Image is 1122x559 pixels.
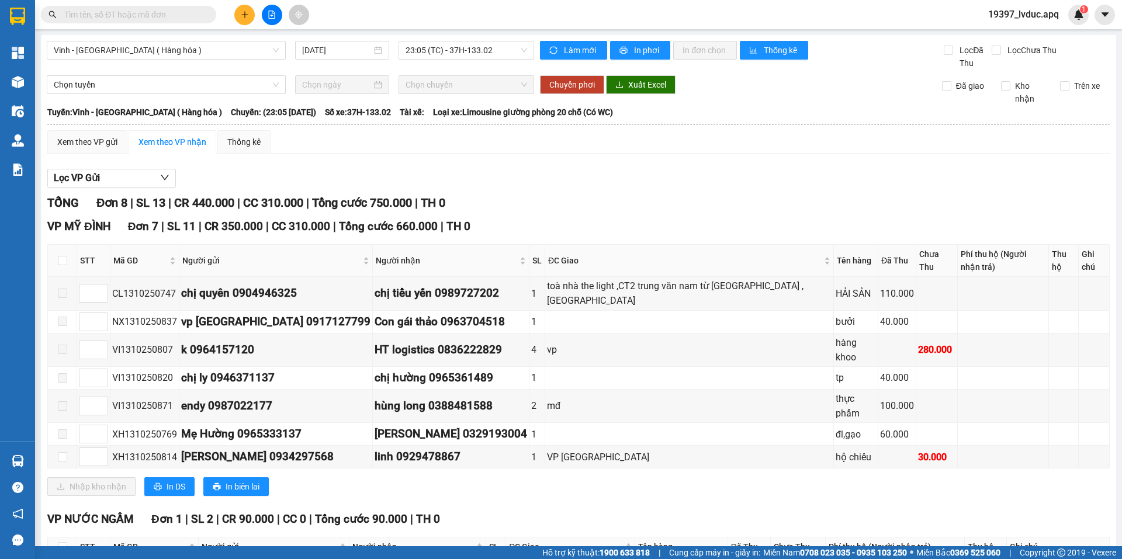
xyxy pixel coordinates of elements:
span: VP MỸ ĐÌNH [47,220,110,233]
span: Người gửi [182,254,361,267]
input: Chọn ngày [302,78,372,91]
span: | [237,196,240,210]
span: In phơi [634,44,661,57]
span: printer [154,482,162,492]
span: TH 0 [421,196,445,210]
div: Mẹ Hường 0965333137 [181,425,370,443]
span: Tổng cước 660.000 [339,220,438,233]
div: endy 0987022177 [181,397,370,415]
div: 1 [531,314,543,329]
div: 40.000 [880,314,914,329]
button: printerIn phơi [610,41,670,60]
div: Xem theo VP gửi [57,136,117,148]
span: In biên lai [226,480,259,493]
div: XH1310250814 [112,450,177,464]
span: Lọc Đã Thu [955,44,991,70]
div: vp [GEOGRAPHIC_DATA] 0917127799 [181,313,370,331]
sup: 1 [1080,5,1088,13]
span: | [306,196,309,210]
span: | [130,196,133,210]
td: VI1310250871 [110,390,179,423]
button: printerIn biên lai [203,477,269,496]
div: VI1310250820 [112,370,177,385]
th: STT [77,537,110,557]
span: Cung cấp máy in - giấy in: [669,546,760,559]
span: Đã giao [951,79,989,92]
span: download [615,81,624,90]
td: CL1310250747 [110,277,179,310]
div: HT logistics 0836222829 [375,341,527,359]
div: VI1310250807 [112,342,177,357]
span: aim [295,11,303,19]
button: syncLàm mới [540,41,607,60]
button: plus [234,5,255,25]
th: Ghi chú [1007,537,1110,557]
div: 1 [531,286,543,301]
div: đl,gạo [836,427,876,442]
span: Kho nhận [1010,79,1051,105]
span: printer [619,46,629,55]
span: Chọn tuyến [54,76,279,93]
span: | [415,196,418,210]
div: 1 [531,370,543,385]
span: Người nhận [352,540,473,553]
div: chị ly 0946371137 [181,369,370,387]
span: Đơn 7 [128,220,159,233]
span: VP NƯỚC NGẦM [47,512,134,526]
img: warehouse-icon [12,105,24,117]
td: XH1310250769 [110,423,179,446]
span: SL 2 [191,512,213,526]
span: Loại xe: Limousine giường phòng 20 chỗ (Có WC) [433,106,613,119]
span: Lọc VP Gửi [54,171,100,185]
div: XH1310250769 [112,427,177,442]
div: Xem theo VP nhận [138,136,206,148]
img: solution-icon [12,164,24,176]
div: VP [GEOGRAPHIC_DATA] [547,450,832,464]
th: SL [529,245,545,277]
span: TỔNG [47,196,79,210]
img: warehouse-icon [12,455,24,467]
div: [PERSON_NAME] 0329193004 [375,425,527,443]
th: Tên hàng [834,245,878,277]
span: printer [213,482,221,492]
span: Chuyến: (23:05 [DATE]) [231,106,316,119]
div: chị quyên 0904946325 [181,284,370,302]
span: | [161,220,164,233]
span: Số xe: 37H-133.02 [325,106,391,119]
th: Chưa Thu [916,245,958,277]
span: 19397_lvduc.apq [979,7,1068,22]
span: search [49,11,57,19]
span: | [199,220,202,233]
button: In đơn chọn [673,41,737,60]
span: In DS [167,480,185,493]
button: aim [289,5,309,25]
button: Lọc VP Gửi [47,169,176,188]
span: CR 90.000 [222,512,274,526]
div: hộ chiếu [836,450,876,464]
div: 1 [531,427,543,442]
span: CC 0 [283,512,306,526]
th: Chưa Thu [771,537,826,557]
span: Đơn 1 [151,512,182,526]
th: Phí thu hộ (Người nhận trả) [826,537,965,557]
div: 40.000 [880,370,914,385]
span: | [309,512,312,526]
span: Đơn 8 [96,196,127,210]
span: CC 310.000 [272,220,330,233]
div: VI1310250871 [112,398,177,413]
div: thực phẩm [836,391,876,421]
strong: 0369 525 060 [950,548,1000,557]
div: hàng khoo [836,335,876,364]
span: caret-down [1100,9,1110,20]
span: message [12,534,23,546]
span: Làm mới [564,44,598,57]
span: | [216,512,219,526]
div: CL1310250747 [112,286,177,301]
th: Đã Thu [728,537,771,557]
div: 30.000 [918,450,955,464]
div: chị tiểu yến 0989727202 [375,284,527,302]
div: linh 0929478867 [375,448,527,466]
button: downloadXuất Excel [606,75,676,94]
div: toà nhà the light ,CT2 trung văn nam từ [GEOGRAPHIC_DATA] ,[GEOGRAPHIC_DATA] [547,279,832,308]
div: bưởi [836,314,876,329]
